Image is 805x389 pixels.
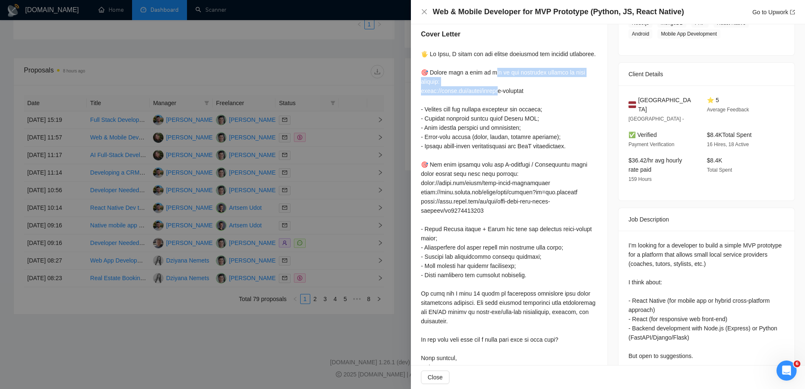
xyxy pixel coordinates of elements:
span: 159 Hours [628,176,652,182]
span: [GEOGRAPHIC_DATA] [638,95,693,114]
span: Close [428,373,443,382]
div: Job Description [628,208,784,231]
div: I’m looking for a developer to build a simple MVP prototype for a platform that allows small loca... [628,241,784,361]
span: Mobile App Development [657,29,720,39]
span: close [421,8,428,15]
span: Payment Verification [628,142,674,147]
span: export [790,10,795,15]
img: 🇱🇻 [628,100,636,109]
a: Go to Upworkexport [752,9,795,15]
span: 6 [794,361,800,367]
div: Client Details [628,63,784,85]
iframe: Intercom live chat [776,361,797,381]
span: [GEOGRAPHIC_DATA] - [628,116,684,122]
span: $8.4K Total Spent [707,131,752,138]
span: $8.4K [707,157,722,164]
h4: Web & Mobile Developer for MVP Prototype (Python, JS, React Native) [433,7,684,17]
span: Total Spent [707,167,732,173]
span: ✅ Verified [628,131,657,138]
span: ⭐ 5 [707,97,719,103]
div: 🖐 Lo Ipsu, D sitam con adi elitse doeiusmod tem incidid utlaboree. 🎯 Dolore magn a enim ad min ve... [421,49,597,381]
span: Android [628,29,652,39]
button: Close [421,8,428,15]
span: Average Feedback [707,107,749,113]
h5: Cover Letter [421,29,460,39]
span: $36.42/hr avg hourly rate paid [628,157,682,173]
button: Close [421,371,449,384]
span: 16 Hires, 18 Active [707,142,749,147]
